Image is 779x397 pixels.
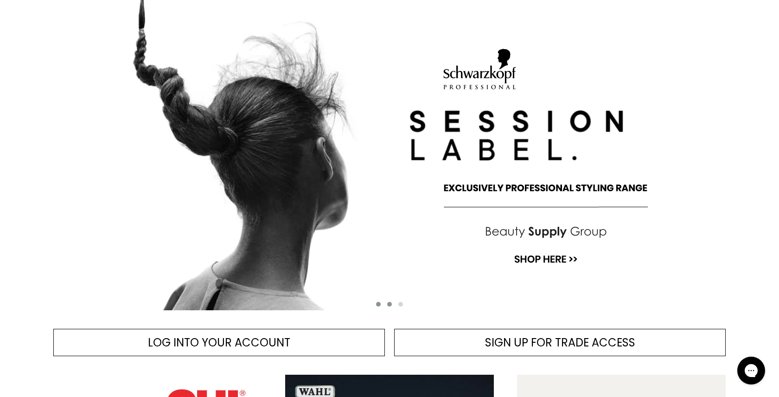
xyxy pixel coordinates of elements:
a: SIGN UP FOR TRADE ACCESS [394,329,726,357]
iframe: Gorgias live chat messenger [733,353,770,388]
a: LOG INTO YOUR ACCOUNT [53,329,385,357]
span: LOG INTO YOUR ACCOUNT [148,335,290,350]
span: SIGN UP FOR TRADE ACCESS [485,335,635,350]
